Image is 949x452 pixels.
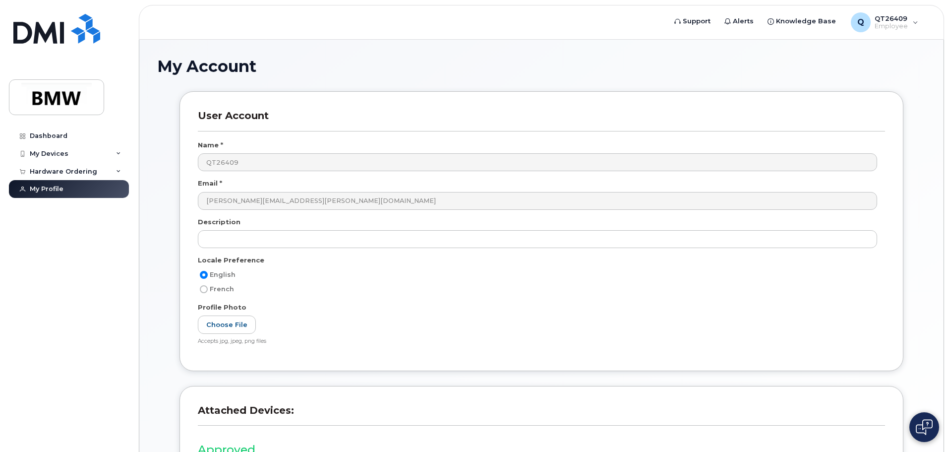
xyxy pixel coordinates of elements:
[198,316,256,334] label: Choose File
[198,404,885,426] h3: Attached Devices:
[916,419,933,435] img: Open chat
[198,179,222,188] label: Email *
[198,217,240,227] label: Description
[198,338,877,345] div: Accepts jpg, jpeg, png files
[198,256,264,265] label: Locale Preference
[198,110,885,131] h3: User Account
[198,140,223,150] label: Name *
[210,271,236,278] span: English
[157,58,926,75] h1: My Account
[198,303,246,312] label: Profile Photo
[200,271,208,279] input: English
[210,285,234,293] span: French
[200,285,208,293] input: French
